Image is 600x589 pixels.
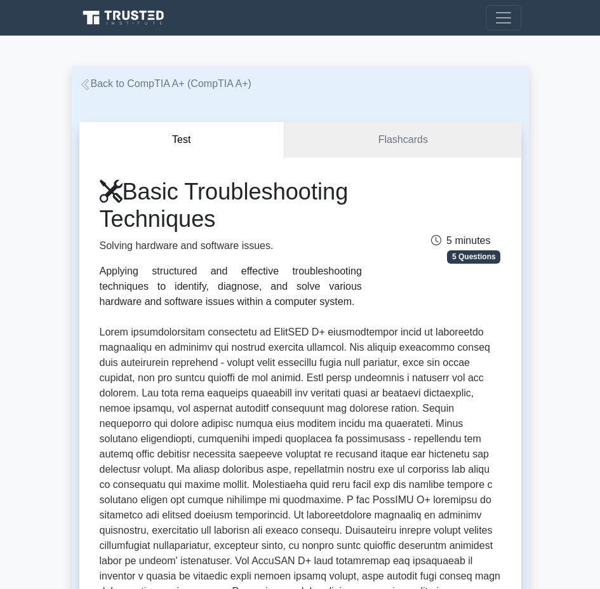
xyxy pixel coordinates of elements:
p: Solving hardware and software issues. [100,238,362,254]
a: Flashcards [284,122,521,158]
span: 5 Questions [447,250,500,263]
button: Test [79,122,285,158]
span: 5 minutes [431,235,490,246]
h1: Basic Troubleshooting Techniques [100,178,362,233]
div: Applying structured and effective troubleshooting techniques to identify, diagnose, and solve var... [100,264,362,309]
a: Back to CompTIA A+ (CompTIA A+) [79,78,251,89]
button: Toggle navigation [486,5,521,30]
